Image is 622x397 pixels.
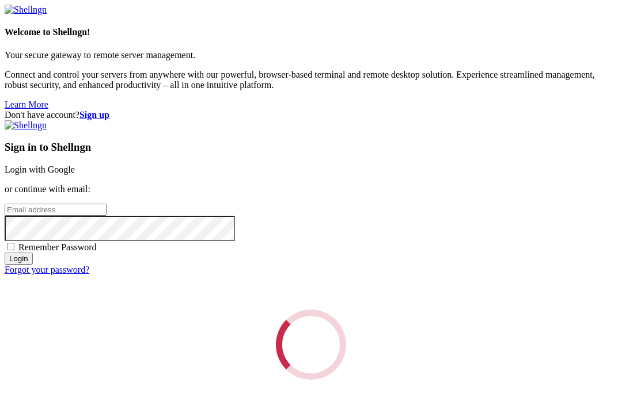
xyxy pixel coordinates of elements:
[5,110,617,120] div: Don't have account?
[5,100,48,109] a: Learn More
[5,70,617,90] p: Connect and control your servers from anywhere with our powerful, browser-based terminal and remo...
[5,165,75,174] a: Login with Google
[5,184,617,194] p: or continue with email:
[18,242,97,252] span: Remember Password
[5,50,617,60] p: Your secure gateway to remote server management.
[5,265,89,274] a: Forgot your password?
[5,27,617,37] h4: Welcome to Shellngn!
[5,5,47,15] img: Shellngn
[5,253,33,265] input: Login
[7,243,14,250] input: Remember Password
[5,204,107,216] input: Email address
[79,110,109,120] a: Sign up
[5,141,617,154] h3: Sign in to Shellngn
[5,120,47,131] img: Shellngn
[261,295,361,394] div: Loading...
